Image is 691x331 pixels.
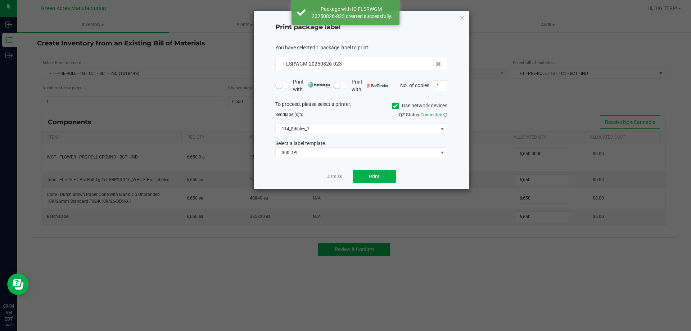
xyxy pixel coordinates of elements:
span: Print with [293,78,330,93]
span: FLSRWGM-20250826-023 [283,61,342,67]
span: 300 DPI [276,148,438,158]
img: mark_magic_cybra.png [308,82,330,88]
img: bartender.png [367,84,389,88]
div: Select a label template. [270,140,453,147]
span: Send to: [275,112,304,117]
span: QZ Status: [399,112,447,117]
div: To proceed, please select a printer. [270,100,453,111]
button: Print [353,170,396,183]
span: No. of copies [400,82,429,88]
div: : [275,44,447,52]
span: 114_Edibles_1 [276,124,438,134]
span: Connected [420,112,442,117]
span: Print [369,174,380,179]
span: label(s) [285,112,299,117]
iframe: Resource center [7,273,29,295]
span: Print with [352,78,389,93]
span: You have selected 1 package label to print [275,45,368,50]
h4: Print package label [275,23,447,32]
label: Use network devices [392,102,447,109]
a: Dismiss [326,174,342,180]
